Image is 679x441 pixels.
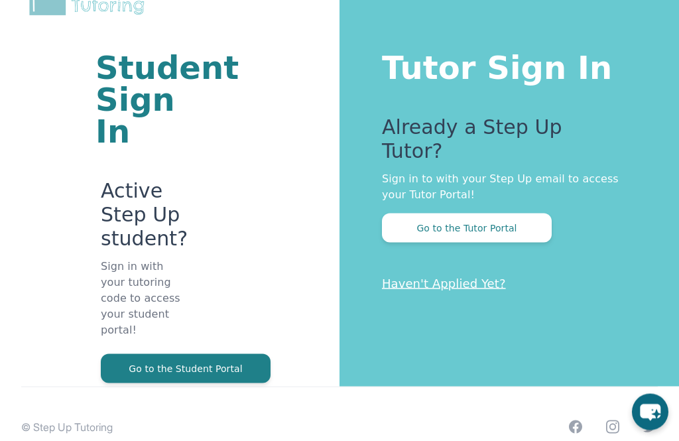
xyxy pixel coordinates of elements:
a: Go to the Student Portal [101,362,271,375]
h1: Student Sign In [95,52,180,147]
a: Haven't Applied Yet? [382,277,506,290]
h1: Tutor Sign In [382,46,626,84]
p: © Step Up Tutoring [21,419,113,435]
button: Go to the Student Portal [101,354,271,383]
button: Go to the Tutor Portal [382,214,552,243]
p: Already a Step Up Tutor? [382,115,626,171]
a: Go to the Tutor Portal [382,221,552,234]
p: Active Step Up student? [101,179,180,259]
p: Sign in with your tutoring code to access your student portal! [101,259,180,354]
p: Sign in to with your Step Up email to access your Tutor Portal! [382,171,626,203]
button: chat-button [632,394,668,430]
